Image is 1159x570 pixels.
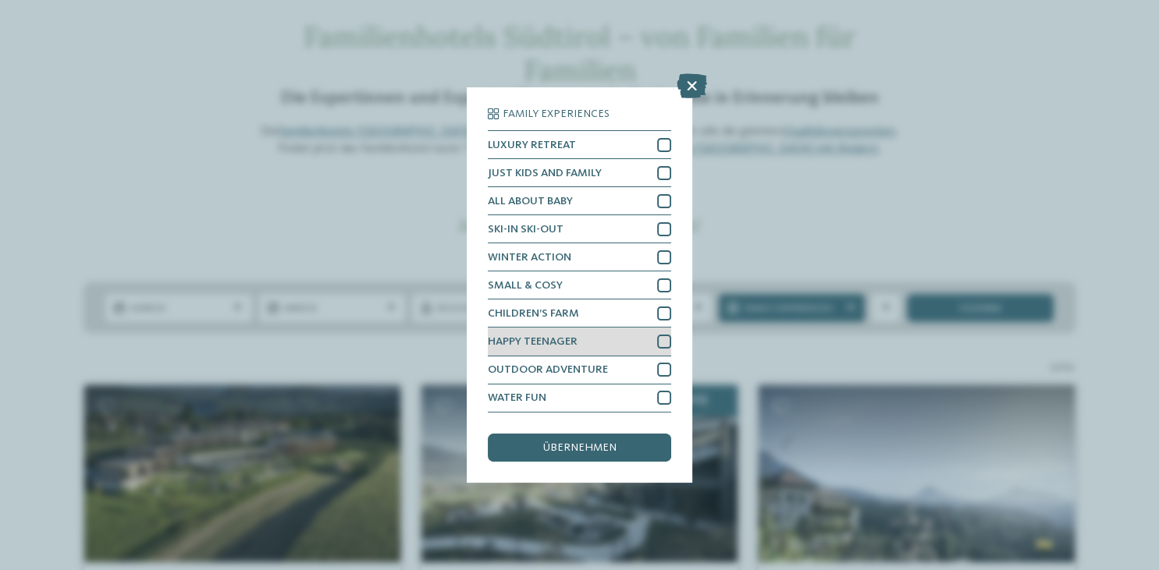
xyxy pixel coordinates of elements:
[488,392,546,403] span: WATER FUN
[488,364,608,375] span: OUTDOOR ADVENTURE
[488,224,564,235] span: SKI-IN SKI-OUT
[488,280,563,291] span: SMALL & COSY
[503,108,610,119] span: Family Experiences
[488,168,602,179] span: JUST KIDS AND FAMILY
[488,140,576,150] span: LUXURY RETREAT
[488,252,571,263] span: WINTER ACTION
[488,336,578,347] span: HAPPY TEENAGER
[488,308,579,319] span: CHILDREN’S FARM
[488,196,573,207] span: ALL ABOUT BABY
[543,442,617,453] span: übernehmen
